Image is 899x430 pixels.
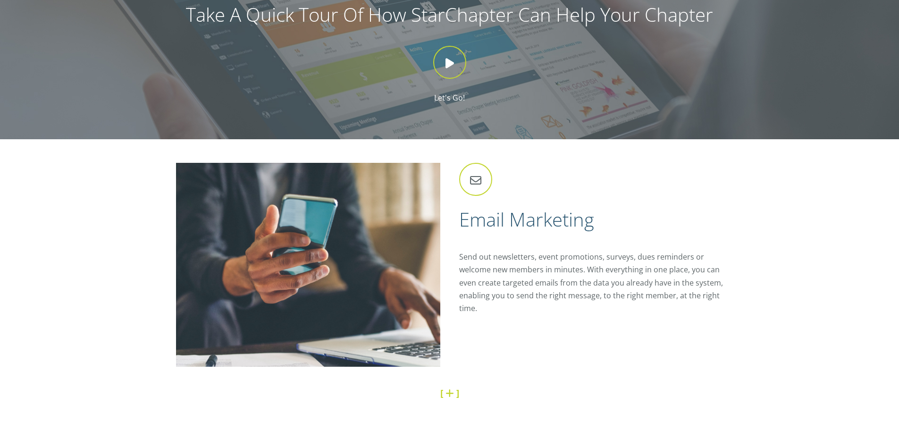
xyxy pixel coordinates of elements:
[9,2,890,27] h2: Take A Quick Tour Of How StarChapter Can Help Your Chapter
[176,163,440,367] img: Communication
[456,387,459,399] strong: ]
[459,251,723,315] p: Send out newsletters, event promotions, surveys, dues reminders or welcome new members in minutes...
[459,207,723,232] h2: Email Marketing
[433,56,466,103] a: Let's Go!
[440,387,443,399] strong: [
